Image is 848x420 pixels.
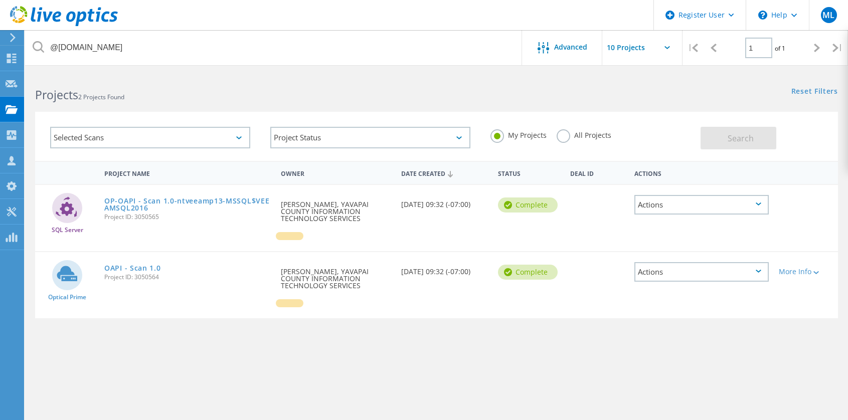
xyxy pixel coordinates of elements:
span: Advanced [554,44,587,51]
span: 2 Projects Found [78,93,124,101]
div: Project Name [99,163,276,182]
a: OP-OAPI - Scan 1.0-ntveeamp13-MSSQL$VEEAMSQL2016 [104,197,271,212]
div: Actions [634,262,769,282]
div: Selected Scans [50,127,250,148]
div: Status [493,163,565,182]
input: Search projects by name, owner, ID, company, etc [25,30,523,65]
div: Deal Id [565,163,629,182]
span: Optical Prime [48,294,86,300]
a: Reset Filters [791,88,838,96]
svg: \n [758,11,767,20]
label: My Projects [490,129,547,139]
span: SQL Server [52,227,83,233]
a: OAPI - Scan 1.0 [104,265,161,272]
span: Project ID: 3050565 [104,214,271,220]
span: Project ID: 3050564 [104,274,271,280]
div: [DATE] 09:32 (-07:00) [396,185,492,218]
span: ML [822,11,834,19]
span: Search [728,133,754,144]
div: | [827,30,848,66]
button: Search [701,127,776,149]
div: [PERSON_NAME], YAVAPAI COUNTY INFORMATION TECHNOLOGY SERVICES [276,185,396,232]
span: of 1 [775,44,785,53]
b: Projects [35,87,78,103]
a: Live Optics Dashboard [10,21,118,28]
div: Actions [634,195,769,215]
div: More Info [779,268,833,275]
div: [PERSON_NAME], YAVAPAI COUNTY INFORMATION TECHNOLOGY SERVICES [276,252,396,299]
div: [DATE] 09:32 (-07:00) [396,252,492,285]
div: | [683,30,703,66]
div: Project Status [270,127,470,148]
label: All Projects [557,129,611,139]
div: Complete [498,265,558,280]
div: Complete [498,197,558,213]
div: Actions [629,163,774,182]
div: Date Created [396,163,492,182]
div: Owner [276,163,396,182]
